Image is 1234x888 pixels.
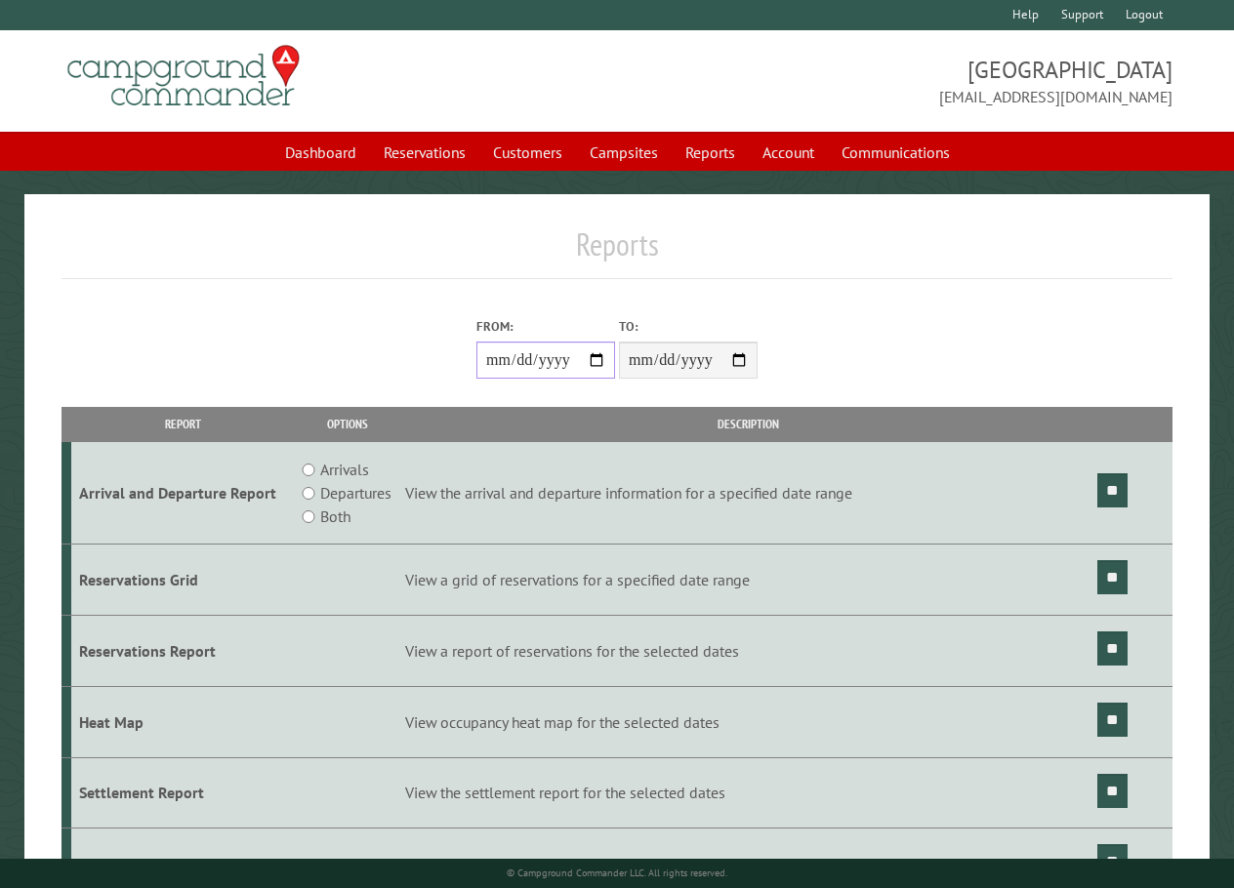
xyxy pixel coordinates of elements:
[71,545,294,616] td: Reservations Grid
[830,134,962,171] a: Communications
[320,505,350,528] label: Both
[62,225,1172,279] h1: Reports
[71,407,294,441] th: Report
[71,615,294,686] td: Reservations Report
[71,757,294,828] td: Settlement Report
[320,481,391,505] label: Departures
[402,442,1094,545] td: View the arrival and departure information for a specified date range
[578,134,670,171] a: Campsites
[402,407,1094,441] th: Description
[617,54,1172,108] span: [GEOGRAPHIC_DATA] [EMAIL_ADDRESS][DOMAIN_NAME]
[294,407,402,441] th: Options
[402,757,1094,828] td: View the settlement report for the selected dates
[402,686,1094,757] td: View occupancy heat map for the selected dates
[273,134,368,171] a: Dashboard
[402,615,1094,686] td: View a report of reservations for the selected dates
[751,134,826,171] a: Account
[372,134,477,171] a: Reservations
[402,545,1094,616] td: View a grid of reservations for a specified date range
[619,317,758,336] label: To:
[62,38,306,114] img: Campground Commander
[476,317,615,336] label: From:
[481,134,574,171] a: Customers
[71,686,294,757] td: Heat Map
[507,867,727,879] small: © Campground Commander LLC. All rights reserved.
[320,458,369,481] label: Arrivals
[71,442,294,545] td: Arrival and Departure Report
[674,134,747,171] a: Reports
